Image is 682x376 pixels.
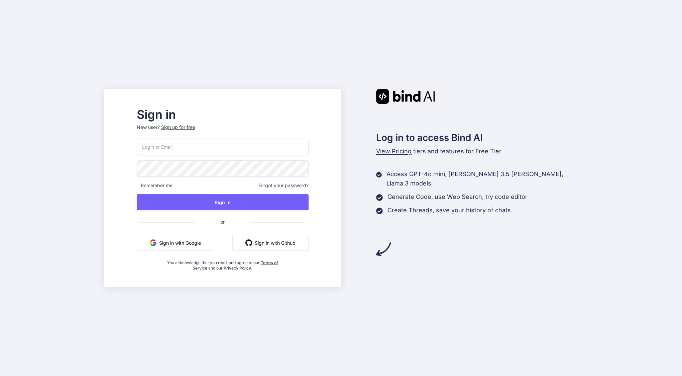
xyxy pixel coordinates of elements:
[376,148,412,155] span: View Pricing
[137,235,214,251] button: Sign in with Google
[137,109,309,120] h2: Sign in
[376,89,435,104] img: Bind AI logo
[150,239,156,246] img: google
[376,147,578,156] p: tiers and features for Free Tier
[387,206,511,215] p: Create Threads, save your history of chats
[386,169,578,188] p: Access GPT-4o mini, [PERSON_NAME] 3.5 [PERSON_NAME], Llama 3 models
[193,260,278,271] a: Terms of Service
[376,131,578,145] h2: Log in to access Bind AI
[137,139,309,155] input: Login or Email
[232,235,309,251] button: Sign in with Github
[387,192,528,202] p: Generate Code, use Web Search, try code editor
[194,214,251,230] span: or
[245,239,252,246] img: github
[224,266,252,271] a: Privacy Policy.
[161,124,195,131] div: Sign up for free
[137,124,309,139] p: New user?
[137,194,309,210] button: Sign In
[376,242,391,256] img: arrow
[258,182,309,189] span: Forgot your password?
[137,182,173,189] span: Remember me
[165,256,280,271] div: You acknowledge that you read, and agree to our and our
